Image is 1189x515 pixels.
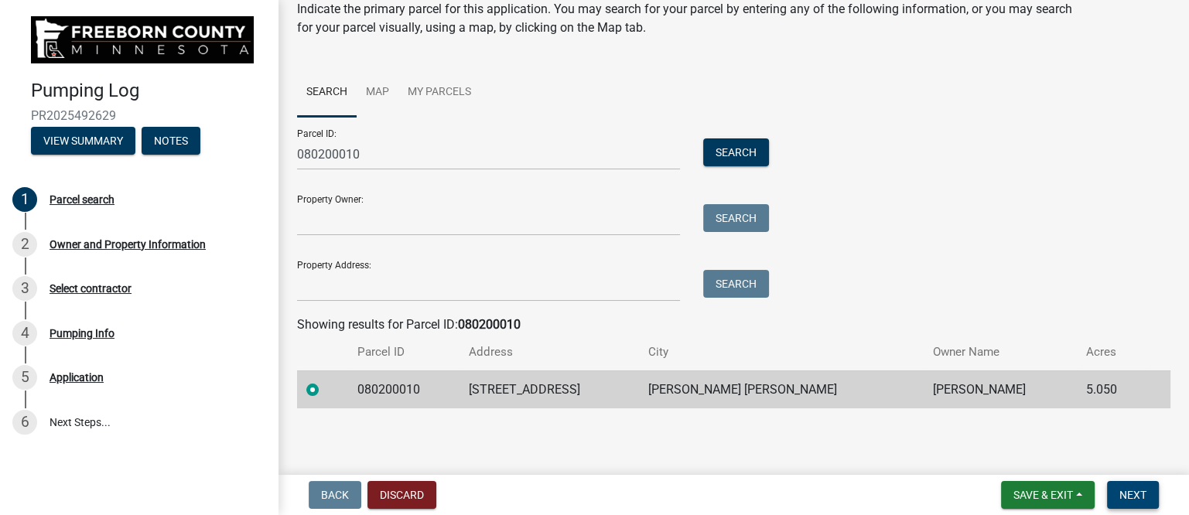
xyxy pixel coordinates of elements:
[31,135,135,148] wm-modal-confirm: Summary
[1077,370,1145,408] td: 5.050
[12,232,37,257] div: 2
[460,334,638,370] th: Address
[309,481,361,509] button: Back
[50,239,206,250] div: Owner and Property Information
[348,370,460,408] td: 080200010
[357,68,398,118] a: Map
[142,127,200,155] button: Notes
[924,334,1077,370] th: Owner Name
[12,410,37,435] div: 6
[297,315,1170,334] div: Showing results for Parcel ID:
[638,370,924,408] td: [PERSON_NAME] [PERSON_NAME]
[12,321,37,346] div: 4
[142,135,200,148] wm-modal-confirm: Notes
[1107,481,1159,509] button: Next
[50,372,104,383] div: Application
[31,16,254,63] img: Freeborn County, Minnesota
[50,283,132,294] div: Select contractor
[297,68,357,118] a: Search
[31,127,135,155] button: View Summary
[12,365,37,390] div: 5
[638,334,924,370] th: City
[367,481,436,509] button: Discard
[460,370,638,408] td: [STREET_ADDRESS]
[50,328,114,339] div: Pumping Info
[703,138,769,166] button: Search
[12,276,37,301] div: 3
[1013,489,1073,501] span: Save & Exit
[348,334,460,370] th: Parcel ID
[703,270,769,298] button: Search
[1077,334,1145,370] th: Acres
[31,80,266,102] h4: Pumping Log
[1119,489,1146,501] span: Next
[458,317,521,332] strong: 080200010
[12,187,37,212] div: 1
[924,370,1077,408] td: [PERSON_NAME]
[398,68,480,118] a: My Parcels
[50,194,114,205] div: Parcel search
[31,108,248,123] span: PR2025492629
[1001,481,1095,509] button: Save & Exit
[321,489,349,501] span: Back
[703,204,769,232] button: Search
